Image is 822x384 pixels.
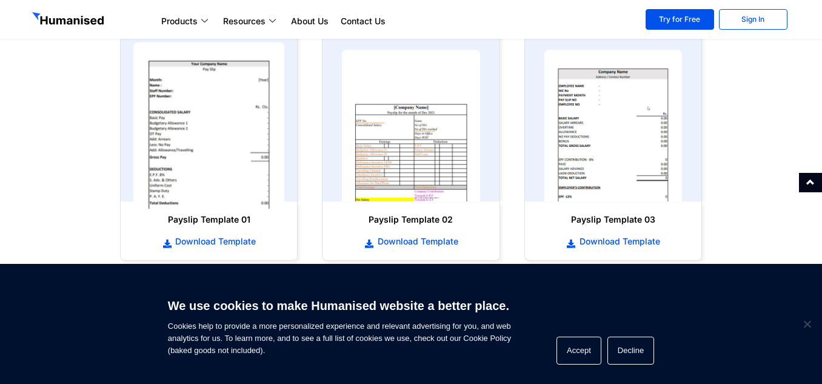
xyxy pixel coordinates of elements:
a: Try for Free [646,9,714,30]
h6: Payslip Template 01 [133,214,285,226]
a: Download Template [133,235,285,248]
span: Cookies help to provide a more personalized experience and relevant advertising for you, and web ... [168,291,511,357]
span: Decline [801,318,813,330]
button: Decline [607,337,654,365]
a: Products [155,14,217,29]
a: Download Template [335,235,487,248]
img: payslip template [342,50,480,201]
h6: Payslip Template 03 [537,214,689,226]
button: Accept [556,337,601,365]
a: Resources [217,14,285,29]
h6: We use cookies to make Humanised website a better place. [168,297,511,314]
span: Download Template [375,235,458,248]
img: GetHumanised Logo [32,12,106,28]
h6: Payslip Template 02 [335,214,487,226]
span: Download Template [172,235,256,248]
a: Sign In [719,9,787,30]
img: payslip template [133,42,285,209]
span: Download Template [576,235,660,248]
img: payslip template [544,50,682,201]
a: About Us [285,14,335,29]
a: Download Template [537,235,689,248]
a: Contact Us [335,14,392,29]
